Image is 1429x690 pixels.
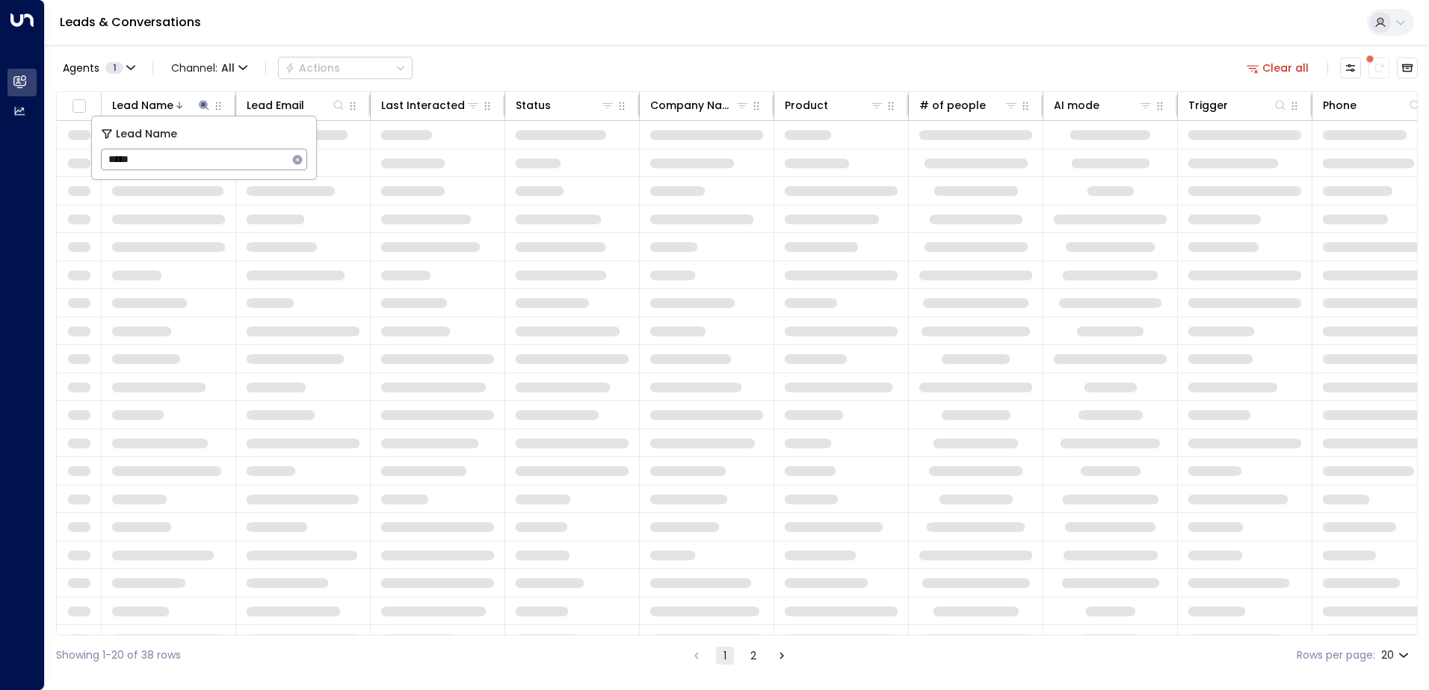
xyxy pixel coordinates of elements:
div: # of people [919,96,986,114]
label: Rows per page: [1297,647,1375,663]
div: Status [516,96,551,114]
div: Showing 1-20 of 38 rows [56,647,181,663]
div: Company Name [650,96,735,114]
div: Trigger [1188,96,1288,114]
button: Channel:All [165,57,253,78]
button: page 1 [716,647,734,665]
button: Actions [278,57,413,79]
div: Phone [1323,96,1357,114]
div: Button group with a nested menu [278,57,413,79]
span: Lead Name [116,125,177,143]
div: Product [785,96,884,114]
span: There are new threads available. Refresh the grid to view the latest updates. [1368,57,1389,78]
div: AI mode [1054,96,1153,114]
div: Lead Name [112,96,212,114]
div: Phone [1323,96,1422,114]
span: Channel: [165,57,253,78]
span: All [221,62,235,74]
button: Agents1 [56,57,141,78]
div: 20 [1381,644,1412,666]
span: Agents [63,63,99,73]
div: Product [785,96,828,114]
span: 1 [105,62,123,74]
div: Status [516,96,615,114]
button: Archived Leads [1397,57,1418,78]
div: Last Interacted [381,96,465,114]
div: # of people [919,96,1019,114]
div: Last Interacted [381,96,481,114]
button: Customize [1340,57,1361,78]
div: AI mode [1054,96,1099,114]
div: Lead Email [247,96,304,114]
div: Actions [285,61,340,75]
button: Clear all [1241,57,1315,78]
nav: pagination navigation [687,646,791,665]
button: Go to next page [773,647,791,665]
div: Company Name [650,96,750,114]
div: Lead Email [247,96,346,114]
a: Leads & Conversations [60,13,201,31]
button: Go to page 2 [744,647,762,665]
div: Trigger [1188,96,1228,114]
div: Lead Name [112,96,173,114]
